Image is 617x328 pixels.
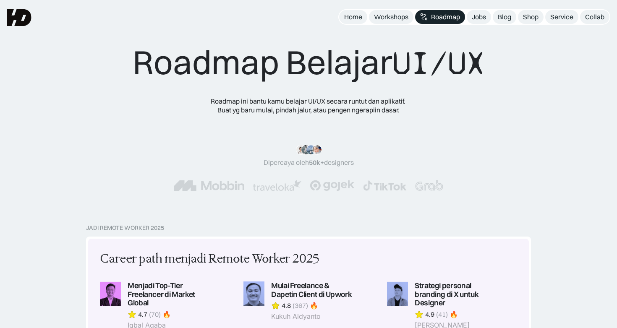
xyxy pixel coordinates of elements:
[339,10,367,24] a: Home
[585,13,604,21] div: Collab
[392,43,485,83] span: UI/UX
[580,10,609,24] a: Collab
[545,10,578,24] a: Service
[264,158,354,167] div: Dipercaya oleh designers
[523,13,539,21] div: Shop
[415,10,465,24] a: Roadmap
[467,10,491,24] a: Jobs
[86,224,164,232] div: Jadi Remote Worker 2025
[344,13,362,21] div: Home
[100,250,319,268] div: Career path menjadi Remote Worker 2025
[133,42,485,83] div: Roadmap Belajar
[369,10,413,24] a: Workshops
[472,13,486,21] div: Jobs
[309,158,324,167] span: 50k+
[431,13,460,21] div: Roadmap
[518,10,544,24] a: Shop
[498,13,511,21] div: Blog
[493,10,516,24] a: Blog
[204,97,413,115] div: Roadmap ini bantu kamu belajar UI/UX secara runtut dan aplikatif. Buat yg baru mulai, pindah jalu...
[374,13,408,21] div: Workshops
[550,13,573,21] div: Service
